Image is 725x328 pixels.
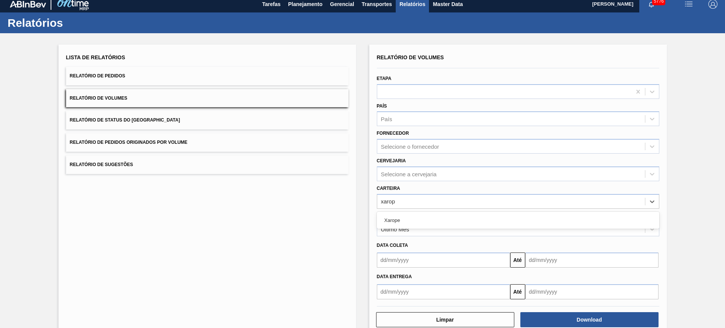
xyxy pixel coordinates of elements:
[377,213,659,227] div: Xarope
[376,312,514,327] button: Limpar
[520,312,659,327] button: Download
[377,103,387,109] label: País
[70,140,188,145] span: Relatório de Pedidos Originados por Volume
[510,284,525,299] button: Até
[70,117,180,123] span: Relatório de Status do [GEOGRAPHIC_DATA]
[381,226,409,232] div: Último Mês
[525,253,659,268] input: dd/mm/yyyy
[525,284,659,299] input: dd/mm/yyyy
[377,158,406,163] label: Cervejaria
[377,243,408,248] span: Data coleta
[70,73,125,79] span: Relatório de Pedidos
[377,186,400,191] label: Carteira
[66,156,349,174] button: Relatório de Sugestões
[381,116,392,122] div: País
[66,89,349,108] button: Relatório de Volumes
[377,284,510,299] input: dd/mm/yyyy
[377,274,412,279] span: Data entrega
[70,95,127,101] span: Relatório de Volumes
[66,54,125,60] span: Lista de Relatórios
[381,143,439,150] div: Selecione o fornecedor
[377,131,409,136] label: Fornecedor
[377,76,392,81] label: Etapa
[8,18,142,27] h1: Relatórios
[377,253,510,268] input: dd/mm/yyyy
[66,67,349,85] button: Relatório de Pedidos
[70,162,133,167] span: Relatório de Sugestões
[66,133,349,152] button: Relatório de Pedidos Originados por Volume
[377,54,444,60] span: Relatório de Volumes
[510,253,525,268] button: Até
[10,1,46,8] img: TNhmsLtSVTkK8tSr43FrP2fwEKptu5GPRR3wAAAABJRU5ErkJggg==
[66,111,349,129] button: Relatório de Status do [GEOGRAPHIC_DATA]
[381,171,437,177] div: Selecione a cervejaria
